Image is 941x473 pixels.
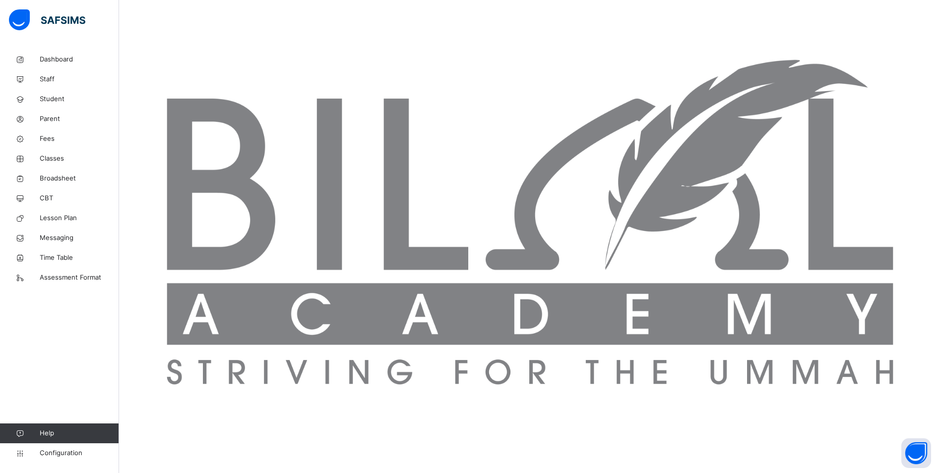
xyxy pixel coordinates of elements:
[40,193,119,203] span: CBT
[40,213,119,223] span: Lesson Plan
[40,174,119,183] span: Broadsheet
[9,9,85,30] img: safsims
[40,253,119,263] span: Time Table
[40,273,119,283] span: Assessment Format
[40,55,119,64] span: Dashboard
[40,94,119,104] span: Student
[901,438,931,468] button: Open asap
[40,428,119,438] span: Help
[40,233,119,243] span: Messaging
[40,134,119,144] span: Fees
[40,74,119,84] span: Staff
[40,154,119,164] span: Classes
[40,114,119,124] span: Parent
[40,448,119,458] span: Configuration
